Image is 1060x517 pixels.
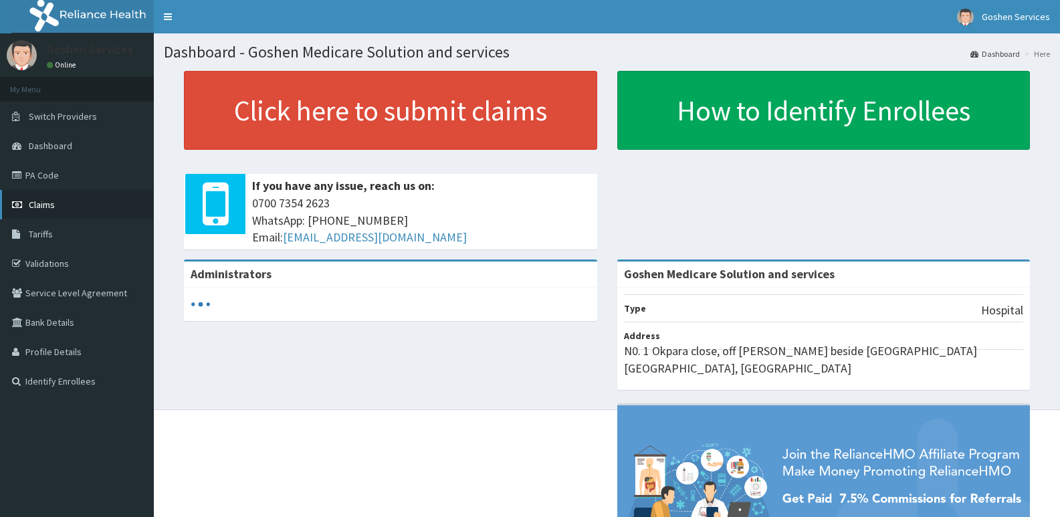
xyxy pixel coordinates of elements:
svg: audio-loading [191,294,211,314]
li: Here [1021,48,1050,60]
span: Tariffs [29,228,53,240]
span: 0700 7354 2623 WhatsApp: [PHONE_NUMBER] Email: [252,195,591,246]
strong: Goshen Medicare Solution and services [624,266,835,282]
b: Address [624,330,660,342]
span: Dashboard [29,140,72,152]
img: User Image [7,40,37,70]
p: Hospital [981,302,1023,319]
a: Dashboard [970,48,1020,60]
a: Click here to submit claims [184,71,597,150]
a: [EMAIL_ADDRESS][DOMAIN_NAME] [283,229,467,245]
h1: Dashboard - Goshen Medicare Solution and services [164,43,1050,61]
p: N0. 1 Okpara close, off [PERSON_NAME] beside [GEOGRAPHIC_DATA] [GEOGRAPHIC_DATA], [GEOGRAPHIC_DATA] [624,342,1024,377]
b: Administrators [191,266,272,282]
p: Goshen Services [47,43,133,56]
a: Online [47,60,79,70]
img: User Image [957,9,974,25]
b: If you have any issue, reach us on: [252,178,435,193]
a: How to Identify Enrollees [617,71,1031,150]
span: Claims [29,199,55,211]
b: Type [624,302,646,314]
span: Switch Providers [29,110,97,122]
span: Goshen Services [982,11,1050,23]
